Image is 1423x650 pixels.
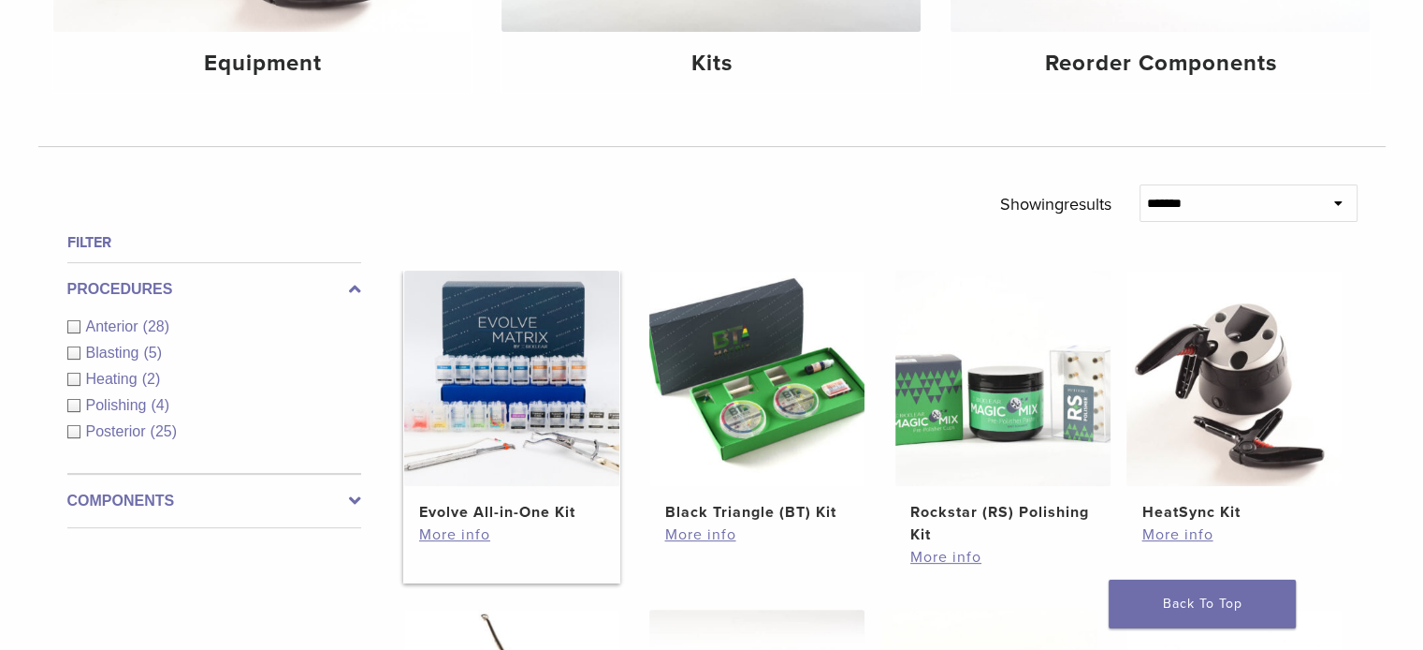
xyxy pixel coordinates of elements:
[67,231,361,254] h4: Filter
[1125,271,1343,524] a: HeatSync KitHeatSync Kit
[86,318,143,334] span: Anterior
[1000,185,1111,224] p: Showing results
[895,271,1111,486] img: Rockstar (RS) Polishing Kit
[419,501,604,524] h2: Evolve All-in-One Kit
[86,345,144,361] span: Blasting
[910,546,1096,569] a: More info
[1126,271,1342,486] img: HeatSync Kit
[664,501,849,524] h2: Black Triangle (BT) Kit
[910,501,1096,546] h2: Rockstar (RS) Polishing Kit
[86,397,152,413] span: Polishing
[404,271,619,486] img: Evolve All-in-One Kit
[649,271,864,486] img: Black Triangle (BT) Kit
[1141,524,1327,546] a: More info
[1109,580,1296,628] a: Back To Top
[648,271,866,524] a: Black Triangle (BT) KitBlack Triangle (BT) Kit
[142,371,161,387] span: (2)
[151,423,177,439] span: (25)
[894,271,1112,546] a: Rockstar (RS) Polishing KitRockstar (RS) Polishing Kit
[67,278,361,301] label: Procedures
[143,318,169,334] span: (28)
[68,47,457,81] h4: Equipment
[86,423,151,439] span: Posterior
[403,271,621,524] a: Evolve All-in-One KitEvolve All-in-One Kit
[966,47,1355,81] h4: Reorder Components
[151,397,169,413] span: (4)
[664,524,849,546] a: More info
[516,47,906,81] h4: Kits
[419,524,604,546] a: More info
[143,345,162,361] span: (5)
[1141,501,1327,524] h2: HeatSync Kit
[86,371,142,387] span: Heating
[67,490,361,512] label: Components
